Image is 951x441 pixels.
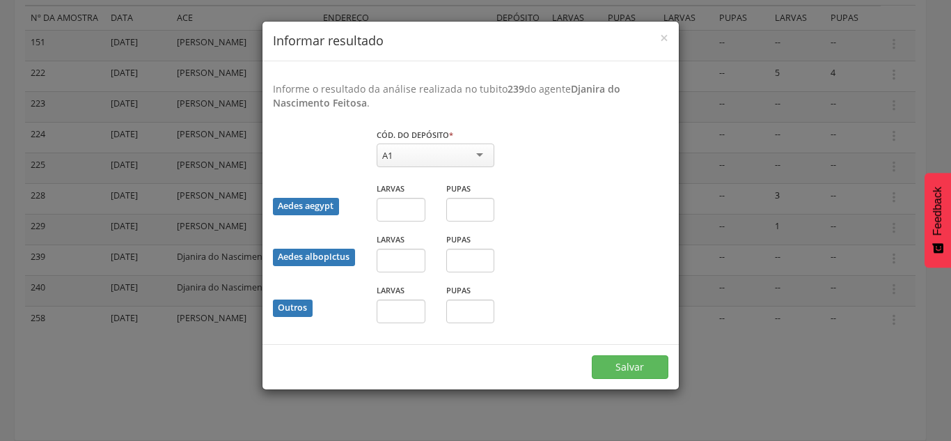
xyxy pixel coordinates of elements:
div: Aedes albopictus [273,249,355,266]
p: Informe o resultado da análise realizada no tubito do agente . [273,82,668,110]
span: Feedback [932,187,944,235]
label: Pupas [446,234,471,245]
b: Djanira do Nascimento Feitosa [273,82,620,109]
label: Larvas [377,234,404,245]
button: Feedback - Mostrar pesquisa [925,173,951,268]
div: A1 [382,149,393,162]
button: Close [660,31,668,45]
div: Outros [273,300,313,317]
label: Larvas [377,183,404,194]
label: Larvas [377,285,404,296]
button: Salvar [592,355,668,379]
h4: Informar resultado [273,32,668,50]
label: Pupas [446,285,471,296]
label: Cód. do depósito [377,130,453,141]
div: Aedes aegypt [273,198,339,215]
b: 239 [508,82,524,95]
span: × [660,28,668,47]
label: Pupas [446,183,471,194]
